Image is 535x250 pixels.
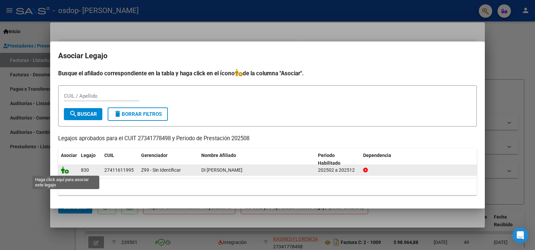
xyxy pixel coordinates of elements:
[58,50,477,62] h2: Asociar Legajo
[360,148,477,170] datatable-header-cell: Dependencia
[58,69,477,78] h4: Busque el afiliado correspondiente en la tabla y haga click en el ícono de la columna "Asociar".
[318,153,340,166] span: Periodo Habilitado
[512,227,528,243] div: Open Intercom Messenger
[81,167,89,173] span: 830
[61,153,77,158] span: Asociar
[81,153,96,158] span: Legajo
[58,178,477,195] div: 1 registros
[138,148,199,170] datatable-header-cell: Gerenciador
[363,153,391,158] span: Dependencia
[315,148,360,170] datatable-header-cell: Periodo Habilitado
[201,153,236,158] span: Nombre Afiliado
[141,167,181,173] span: Z99 - Sin Identificar
[318,166,358,174] div: 202502 a 202512
[78,148,102,170] datatable-header-cell: Legajo
[141,153,168,158] span: Gerenciador
[104,153,114,158] span: CUIL
[102,148,138,170] datatable-header-cell: CUIL
[58,135,477,143] p: Legajos aprobados para el CUIT 27341778498 y Período de Prestación 202508
[58,148,78,170] datatable-header-cell: Asociar
[69,110,77,118] mat-icon: search
[114,111,162,117] span: Borrar Filtros
[201,167,242,173] span: DI STEFANO GIULIANA
[104,166,134,174] div: 27411611995
[69,111,97,117] span: Buscar
[64,108,102,120] button: Buscar
[199,148,315,170] datatable-header-cell: Nombre Afiliado
[114,110,122,118] mat-icon: delete
[108,107,168,121] button: Borrar Filtros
